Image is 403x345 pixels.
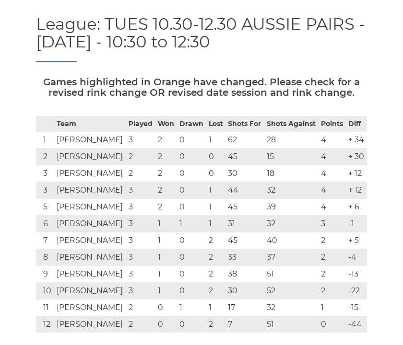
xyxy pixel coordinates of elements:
td: 8 [36,249,54,265]
td: 0 [206,165,226,182]
td: [PERSON_NAME] [54,148,126,165]
td: 2 [206,249,226,265]
td: -22 [346,282,367,299]
td: 3 [36,182,54,198]
td: 2 [206,265,226,282]
td: 0 [319,316,346,333]
td: 12 [36,316,54,333]
td: 0 [177,148,206,165]
td: 0 [155,299,177,316]
td: 1 [206,215,226,232]
td: 1 [155,232,177,249]
td: [PERSON_NAME] [54,131,126,148]
td: 2 [126,316,155,333]
td: 4 [319,131,346,148]
td: 1 [155,249,177,265]
td: 2 [155,182,177,198]
td: 1 [155,215,177,232]
td: 0 [177,182,206,198]
td: 1 [206,131,226,148]
td: [PERSON_NAME] [54,265,126,282]
td: 17 [225,299,264,316]
td: + 34 [346,131,367,148]
td: 1 [206,299,226,316]
td: [PERSON_NAME] [54,249,126,265]
td: + 12 [346,165,367,182]
td: 1 [319,299,346,316]
td: 3 [126,249,155,265]
td: 32 [264,215,319,232]
td: 1 [177,215,206,232]
td: + 5 [346,232,367,249]
td: 7 [225,316,264,333]
td: 45 [225,232,264,249]
td: 4 [319,165,346,182]
td: 2 [126,148,155,165]
td: 4 [319,182,346,198]
td: + 12 [346,182,367,198]
td: 39 [264,198,319,215]
td: 2 [155,131,177,148]
td: 40 [264,232,319,249]
td: 0 [177,165,206,182]
td: [PERSON_NAME] [54,282,126,299]
td: [PERSON_NAME] [54,198,126,215]
td: 0 [206,148,226,165]
td: 2 [155,165,177,182]
td: 18 [264,165,319,182]
td: 10 [36,282,54,299]
td: [PERSON_NAME] [54,316,126,333]
h1: League: TUES 10.30-12.30 AUSSIE PAIRS - [DATE] - 10:30 to 12:30 [36,15,367,62]
th: Played [126,116,155,131]
th: Won [155,116,177,131]
td: 62 [225,131,264,148]
td: 3 [126,265,155,282]
td: 0 [177,198,206,215]
td: 4 [319,148,346,165]
th: Shots For [225,116,264,131]
td: 30 [225,282,264,299]
td: 7 [36,232,54,249]
th: Shots Against [264,116,319,131]
td: 2 [319,265,346,282]
td: [PERSON_NAME] [54,215,126,232]
td: 3 [319,215,346,232]
td: 2 [126,165,155,182]
td: 1 [206,182,226,198]
td: 6 [36,215,54,232]
td: 0 [177,249,206,265]
td: 1 [155,282,177,299]
td: 3 [126,282,155,299]
td: 38 [225,265,264,282]
td: 2 [206,232,226,249]
td: 45 [225,148,264,165]
td: 5 [36,198,54,215]
td: 33 [225,249,264,265]
td: 15 [264,148,319,165]
td: -15 [346,299,367,316]
td: 0 [177,282,206,299]
td: 3 [126,182,155,198]
td: 52 [264,282,319,299]
td: -1 [346,215,367,232]
td: 2 [36,148,54,165]
td: 1 [36,131,54,148]
td: 2 [319,282,346,299]
td: 9 [36,265,54,282]
td: 30 [225,165,264,182]
th: Diff [346,116,367,131]
td: -4 [346,249,367,265]
td: 3 [36,165,54,182]
td: 0 [177,316,206,333]
td: 2 [319,232,346,249]
td: 1 [155,265,177,282]
td: 51 [264,316,319,333]
td: 3 [126,131,155,148]
td: 0 [177,232,206,249]
th: Points [319,116,346,131]
td: 3 [126,198,155,215]
td: 2 [155,148,177,165]
td: [PERSON_NAME] [54,232,126,249]
td: [PERSON_NAME] [54,165,126,182]
td: 32 [264,299,319,316]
